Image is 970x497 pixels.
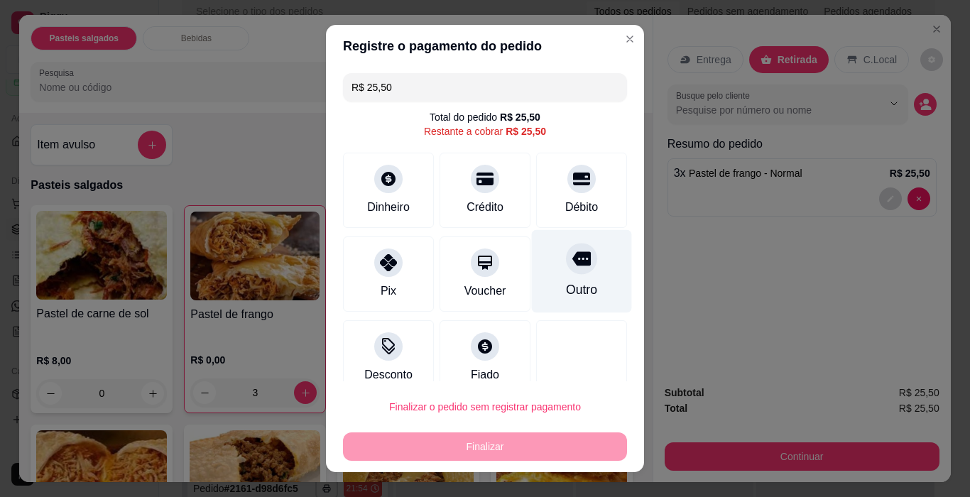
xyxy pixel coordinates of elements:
[464,283,506,300] div: Voucher
[467,199,503,216] div: Crédito
[500,110,540,124] div: R$ 25,50
[326,25,644,67] header: Registre o pagamento do pedido
[364,366,413,383] div: Desconto
[506,124,546,138] div: R$ 25,50
[566,280,597,299] div: Outro
[618,28,641,50] button: Close
[565,199,598,216] div: Débito
[424,124,546,138] div: Restante a cobrar
[471,366,499,383] div: Fiado
[352,73,618,102] input: Ex.: hambúrguer de cordeiro
[367,199,410,216] div: Dinheiro
[430,110,540,124] div: Total do pedido
[381,283,396,300] div: Pix
[343,393,627,421] button: Finalizar o pedido sem registrar pagamento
